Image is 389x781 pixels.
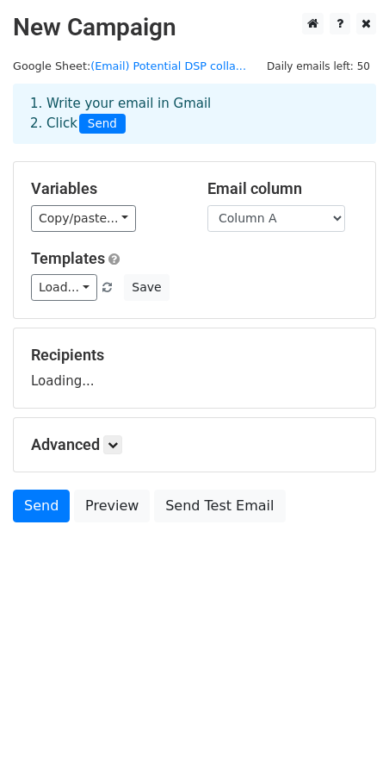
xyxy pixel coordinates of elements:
span: Daily emails left: 50 [261,57,376,76]
a: Daily emails left: 50 [261,59,376,72]
div: 1. Write your email in Gmail 2. Click [17,94,372,134]
a: Preview [74,490,150,522]
h5: Advanced [31,435,358,454]
a: Copy/paste... [31,205,136,232]
a: Send [13,490,70,522]
button: Save [124,274,169,301]
span: Send [79,114,126,134]
h2: New Campaign [13,13,376,42]
small: Google Sheet: [13,59,246,72]
a: Templates [31,249,105,267]
h5: Variables [31,179,182,198]
a: Send Test Email [154,490,285,522]
h5: Email column [207,179,358,198]
div: Loading... [31,346,358,390]
h5: Recipients [31,346,358,365]
a: (Email) Potential DSP colla... [90,59,246,72]
a: Load... [31,274,97,301]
